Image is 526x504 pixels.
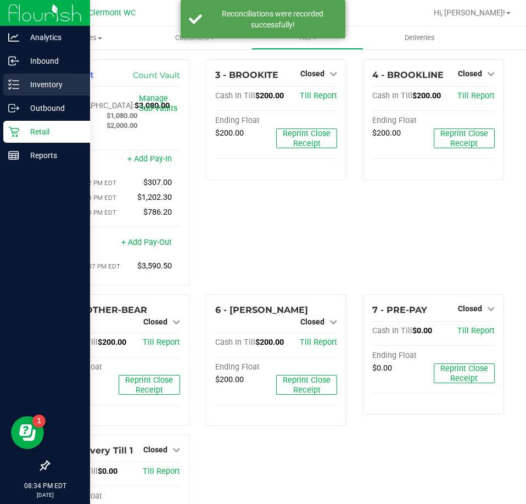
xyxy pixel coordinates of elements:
button: Reprint Close Receipt [119,375,180,395]
span: Reprint Close Receipt [125,376,173,395]
a: Count Vault [133,70,180,80]
span: Cash In Till [215,91,255,100]
span: $1,202.30 [137,193,172,202]
span: Hi, [PERSON_NAME]! [434,8,505,17]
a: Deliveries [363,26,476,49]
span: Closed [458,304,482,313]
span: Closed [458,69,482,78]
span: Reprint Close Receipt [283,376,331,395]
a: Till Report [457,91,495,100]
button: Reprint Close Receipt [276,375,337,395]
span: Cash In Till [372,91,412,100]
span: 7 - PRE-PAY [372,305,427,315]
span: Clermont WC [88,8,136,18]
inline-svg: Inbound [8,55,19,66]
span: Cash In Till [372,326,412,335]
span: $200.00 [372,128,401,138]
span: Closed [300,317,324,326]
span: $786.20 [143,208,172,217]
iframe: Resource center unread badge [32,415,46,428]
button: Reprint Close Receipt [276,128,337,148]
span: Reprint Close Receipt [283,129,331,148]
a: Till Report [300,338,337,347]
span: Closed [143,317,167,326]
div: Ending Float [372,351,433,361]
div: Ending Float [372,116,433,126]
span: Reprint Close Receipt [440,129,488,148]
span: $307.00 [143,178,172,187]
span: $200.00 [98,338,126,347]
a: Customers [139,26,251,49]
span: 6 - [PERSON_NAME] [215,305,308,315]
inline-svg: Outbound [8,103,19,114]
span: Customers [139,33,251,43]
span: Deliveries [390,33,450,43]
span: $1,080.00 [107,111,137,120]
p: Inbound [19,54,85,68]
span: $200.00 [255,338,284,347]
span: Cash In Till [215,338,255,347]
div: Ending Float [215,116,276,126]
inline-svg: Retail [8,126,19,137]
a: Till Report [300,91,337,100]
p: [DATE] [5,491,85,499]
iframe: Resource center [11,416,44,449]
span: $0.00 [372,363,392,373]
span: $200.00 [412,91,441,100]
p: Reports [19,149,85,162]
a: Manage Sub-Vaults [139,94,177,113]
a: Till Report [143,338,180,347]
span: Reprint Close Receipt [440,364,488,383]
span: Closed [300,69,324,78]
a: Till Report [143,467,180,476]
span: $3,080.00 [135,101,170,110]
span: $3,590.50 [137,261,172,271]
span: Cash In [GEOGRAPHIC_DATA]: [58,91,135,110]
span: $0.00 [98,467,117,476]
span: Closed [143,445,167,454]
div: Ending Float [215,362,276,372]
p: Outbound [19,102,85,115]
inline-svg: Reports [8,150,19,161]
span: 4 - BROOKLINE [372,70,444,80]
p: Retail [19,125,85,138]
p: Inventory [19,78,85,91]
span: $200.00 [215,128,244,138]
span: $0.00 [412,326,432,335]
a: + Add Pay-Out [121,238,172,247]
inline-svg: Analytics [8,32,19,43]
button: Reprint Close Receipt [434,128,495,148]
span: 5 - BROTHER-BEAR [58,305,147,315]
a: + Add Pay-In [127,154,172,164]
button: Reprint Close Receipt [434,363,495,383]
span: $200.00 [215,375,244,384]
div: Reconciliations were recorded successfully! [208,8,337,30]
p: 08:34 PM EDT [5,481,85,491]
span: $2,000.00 [107,121,137,130]
span: 3 - BROOKITE [215,70,278,80]
span: 9 - Delivery Till 1 [58,445,133,456]
a: Till Report [457,326,495,335]
span: $200.00 [255,91,284,100]
inline-svg: Inventory [8,79,19,90]
p: Analytics [19,31,85,44]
